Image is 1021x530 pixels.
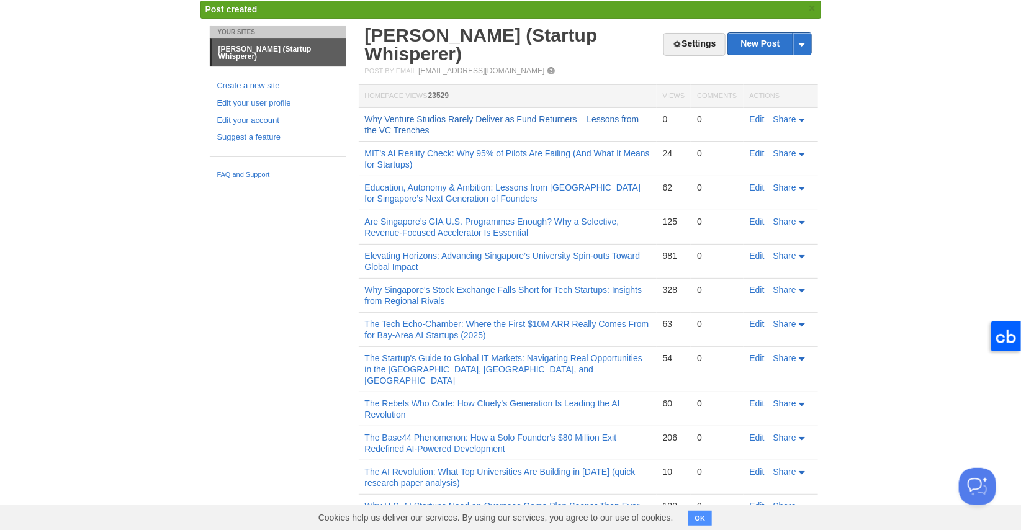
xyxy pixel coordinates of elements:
a: Edit [750,182,765,192]
div: 24 [663,148,685,159]
div: 120 [663,500,685,511]
div: 63 [663,318,685,330]
span: Share [773,319,796,329]
th: Homepage Views [359,85,657,108]
a: Settings [663,33,725,56]
span: Share [773,467,796,477]
a: Suggest a feature [217,131,339,144]
a: Edit [750,285,765,295]
iframe: Help Scout Beacon - Open [959,468,996,505]
a: Why U.S. AI Startups Need an Overseas Game Plan Sooner Than Ever [365,501,640,511]
a: Edit [750,217,765,227]
a: Edit [750,251,765,261]
div: 0 [697,250,737,261]
span: Share [773,251,796,261]
span: Share [773,182,796,192]
div: 0 [663,114,685,125]
div: 0 [697,432,737,443]
a: Edit [750,319,765,329]
div: 0 [697,500,737,511]
div: 981 [663,250,685,261]
a: Edit [750,114,765,124]
a: Edit [750,148,765,158]
div: 206 [663,432,685,443]
a: The Base44 Phenomenon: How a Solo Founder's $80 Million Exit Redefined AI-Powered Development [365,433,617,454]
a: Why Venture Studios Rarely Deliver as Fund Returners – Lessons from the VC Trenches [365,114,639,135]
div: 0 [697,182,737,193]
a: Edit your account [217,114,339,127]
a: The Tech Echo-Chamber: Where the First $10M ARR Really Comes From for Bay-Area AI Startups (2025) [365,319,649,340]
span: Share [773,353,796,363]
a: Create a new site [217,79,339,92]
li: Your Sites [210,26,346,38]
a: Education, Autonomy & Ambition: Lessons from [GEOGRAPHIC_DATA] for Singapore’s Next Generation of... [365,182,641,204]
div: 60 [663,398,685,409]
span: Share [773,398,796,408]
a: Edit your user profile [217,97,339,110]
div: 0 [697,398,737,409]
div: 125 [663,216,685,227]
a: Elevating Horizons: Advancing Singapore’s University Spin-outs Toward Global Impact [365,251,641,272]
a: The AI Revolution: What Top Universities Are Building in [DATE] (quick research paper analysis) [365,467,636,488]
a: [PERSON_NAME] (Startup Whisperer) [212,39,346,66]
div: 0 [697,148,737,159]
a: Edit [750,353,765,363]
a: [EMAIL_ADDRESS][DOMAIN_NAME] [418,66,544,75]
div: 0 [697,216,737,227]
span: 23529 [428,91,449,100]
span: Share [773,217,796,227]
a: New Post [728,33,811,55]
a: Edit [750,433,765,442]
a: Edit [750,467,765,477]
div: 0 [697,466,737,477]
div: 328 [663,284,685,295]
span: Share [773,114,796,124]
a: FAQ and Support [217,169,339,181]
a: The Rebels Who Code: How Cluely's Generation Is Leading the AI Revolution [365,398,620,420]
a: × [807,1,818,16]
th: Views [657,85,691,108]
a: The Startup's Guide to Global IT Markets: Navigating Real Opportunities in the [GEOGRAPHIC_DATA],... [365,353,643,385]
span: Share [773,501,796,511]
div: 10 [663,466,685,477]
span: Share [773,433,796,442]
div: 0 [697,284,737,295]
th: Actions [744,85,818,108]
div: 0 [697,114,737,125]
a: Edit [750,398,765,408]
span: Post created [205,4,258,14]
div: 0 [697,353,737,364]
a: Why Singapore's Stock Exchange Falls Short for Tech Startups: Insights from Regional Rivals [365,285,642,306]
div: 62 [663,182,685,193]
div: 0 [697,318,737,330]
span: Share [773,285,796,295]
div: 54 [663,353,685,364]
span: Post by Email [365,67,416,74]
a: [PERSON_NAME] (Startup Whisperer) [365,25,598,64]
span: Share [773,148,796,158]
a: MIT's AI Reality Check: Why 95% of Pilots Are Failing (And What It Means for Startups) [365,148,650,169]
a: Edit [750,501,765,511]
a: Are Singapore’s GIA U.S. Programmes Enough? Why a Selective, Revenue-Focused Accelerator Is Essen... [365,217,619,238]
th: Comments [691,85,743,108]
span: Cookies help us deliver our services. By using our services, you agree to our use of cookies. [306,505,686,530]
button: OK [688,511,713,526]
